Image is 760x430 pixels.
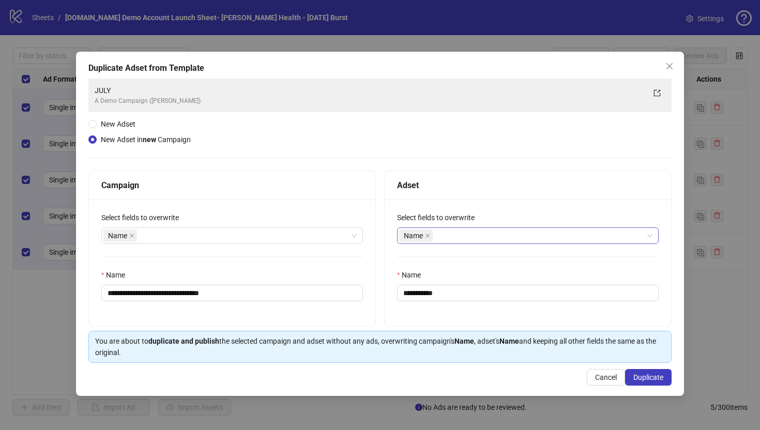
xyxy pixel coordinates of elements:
span: close [665,62,674,70]
div: A Demo Campaign ([PERSON_NAME]) [95,96,645,106]
strong: new [143,135,156,144]
span: Name [404,230,423,241]
label: Name [397,269,428,281]
button: Duplicate [625,369,672,386]
button: Cancel [587,369,625,386]
input: Name [101,285,363,301]
div: Campaign [101,179,363,192]
span: export [653,89,661,97]
label: Select fields to overwrite [101,212,186,223]
div: Adset [397,179,659,192]
strong: Name [499,337,519,345]
span: Name [399,229,433,242]
span: New Adset in Campaign [101,135,191,144]
div: Duplicate Adset from Template [88,62,672,74]
span: Cancel [595,373,617,381]
input: Name [397,285,659,301]
span: close [425,233,430,238]
div: You are about to the selected campaign and adset without any ads, overwriting campaign's , adset'... [95,335,665,358]
strong: Name [454,337,474,345]
span: New Adset [101,120,135,128]
span: Name [103,229,137,242]
span: close [129,233,134,238]
button: Close [661,58,678,74]
label: Select fields to overwrite [397,212,481,223]
span: Duplicate [633,373,663,381]
strong: duplicate and publish [148,337,219,345]
span: Name [108,230,127,241]
label: Name [101,269,132,281]
div: JULY [95,85,645,96]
